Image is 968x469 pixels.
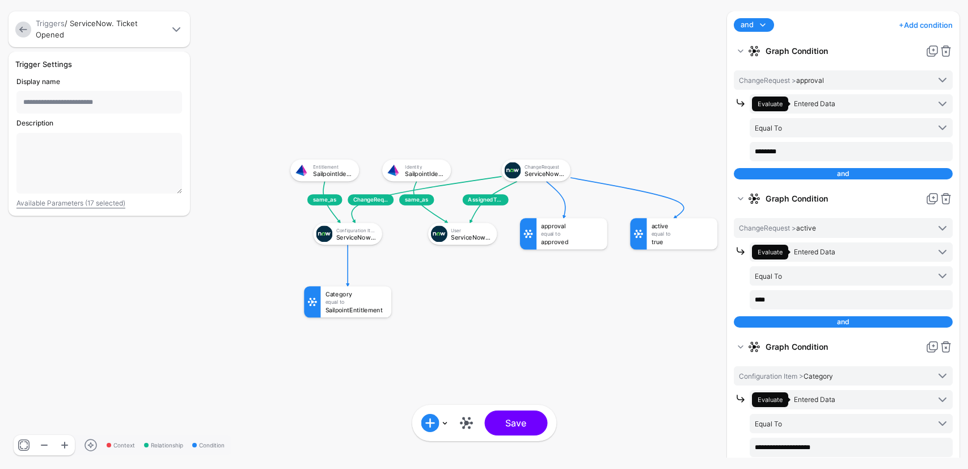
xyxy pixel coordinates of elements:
img: svg+xml;base64,PHN2ZyB3aWR0aD0iNjQiIGhlaWdodD0iNjQiIHZpZXdCb3g9IjAgMCA2NCA2NCIgZmlsbD0ibm9uZSIgeG... [316,225,332,242]
div: Entitlement [313,164,353,170]
span: Evaluate [758,396,783,404]
div: SailpointIdentityNowEntitlement [313,170,353,177]
span: Entered Data [794,248,835,256]
div: Identity [405,164,445,170]
img: svg+xml;base64,PHN2ZyB3aWR0aD0iNjQiIGhlaWdodD0iNjQiIHZpZXdCb3g9IjAgMCA2NCA2NCIgZmlsbD0ibm9uZSIgeG... [504,162,521,179]
div: SailpointEntitlement [326,307,387,313]
span: Category [739,372,833,380]
span: Context [107,441,135,450]
div: ServiceNowITSMUser [451,234,491,240]
span: Entered Data [794,395,835,404]
span: same_as [399,194,434,205]
div: Equal To [541,231,603,237]
span: approval [739,76,824,85]
strong: Graph Condition [766,41,921,61]
div: Equal To [326,299,387,305]
img: svg+xml;base64,PHN2ZyB3aWR0aD0iNjQiIGhlaWdodD0iNjQiIHZpZXdCb3g9IjAgMCA2NCA2NCIgZmlsbD0ibm9uZSIgeG... [431,225,447,242]
div: ServiceNowITSMConfigurationItem [336,234,376,240]
div: ChangeRequest [525,164,564,170]
div: approval [541,223,603,229]
div: Category [326,291,387,297]
div: User [451,228,491,233]
span: + [899,20,904,30]
div: ServiceNowITSMChangeRequest [525,170,564,177]
img: svg+xml;base64,PHN2ZyB3aWR0aD0iNjQiIGhlaWdodD0iNjQiIHZpZXdCb3g9IjAgMCA2NCA2NCIgZmlsbD0ibm9uZSIgeG... [385,162,401,179]
button: Save [484,411,547,436]
strong: Graph Condition [766,337,921,357]
div: approved [541,238,603,245]
span: same_as [307,194,343,205]
span: and [741,19,754,31]
span: AssignedToUser [463,194,509,205]
div: / ServiceNow. Ticket Opened [33,18,167,40]
span: ChangeRequest > [739,224,796,232]
div: true [652,238,713,245]
span: Configuration Item > [739,372,804,380]
label: Description [16,118,53,128]
span: Equal To [755,420,782,428]
strong: Graph Condition [766,189,921,209]
div: Trigger Settings [11,58,188,70]
span: ChangeRequestLinkedTo [348,194,394,205]
div: Equal To [652,231,713,237]
span: Entered Data [794,99,835,108]
div: SailpointIdentityNowIdentity [405,170,445,177]
div: active [652,223,713,229]
span: Evaluate [758,248,783,256]
div: and [734,168,953,179]
a: Triggers [36,19,65,28]
a: Add condition [899,16,953,34]
span: Equal To [755,124,782,132]
div: Configuration Item [336,228,376,233]
span: active [739,224,816,232]
label: Display name [16,77,60,86]
img: svg+xml;base64,PHN2ZyB3aWR0aD0iNjQiIGhlaWdodD0iNjQiIHZpZXdCb3g9IjAgMCA2NCA2NCIgZmlsbD0ibm9uZSIgeG... [293,162,310,179]
span: Evaluate [758,100,783,108]
div: and [734,316,953,328]
span: ChangeRequest > [739,76,796,85]
span: Relationship [144,441,183,450]
span: Equal To [755,272,782,280]
a: Available Parameters (17 selected) [16,199,125,207]
span: Condition [192,441,225,450]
